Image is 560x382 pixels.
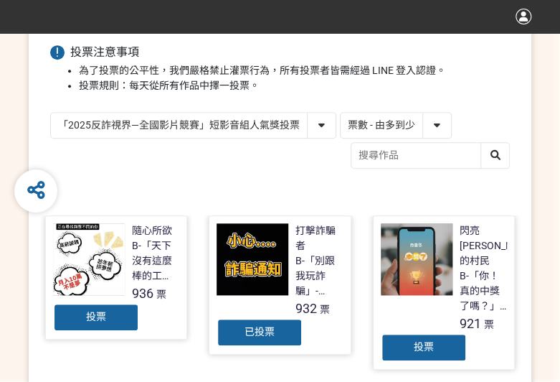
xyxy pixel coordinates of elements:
a: 閃亮[PERSON_NAME]的村民B-「你！真的中獎了嗎？」- 2025新竹市反詐視界影片徵件921票投票 [373,215,516,370]
span: 932 [295,301,317,316]
li: 投票規則：每天從所有作品中擇一投票。 [79,78,510,93]
span: 投票注意事項 [70,45,139,59]
div: B-「別跟我玩詐騙」- 2025新竹市反詐視界影片徵件 [295,253,343,299]
span: 票 [156,289,166,300]
span: 936 [132,286,153,301]
span: 已投票 [245,326,275,337]
div: 隨心所欲 [132,223,172,238]
div: 閃亮[PERSON_NAME]的村民 [460,223,536,269]
div: B-「你！真的中獎了嗎？」- 2025新竹市反詐視界影片徵件 [460,269,508,314]
span: 921 [460,316,481,331]
span: 投票 [86,311,106,322]
div: 打擊詐騙者 [295,223,343,253]
span: 票 [484,319,494,330]
span: 票 [320,304,330,315]
a: 打擊詐騙者B-「別跟我玩詐騙」- 2025新竹市反詐視界影片徵件932票已投票 [209,215,351,355]
span: 投票 [414,341,434,353]
li: 為了投票的公平性，我們嚴格禁止灌票行為，所有投票者皆需經過 LINE 登入認證。 [79,63,510,78]
a: 隨心所欲B-「天下沒有這麼棒的工作，別讓你的求職夢變成惡夢！」- 2025新竹市反詐視界影片徵件936票投票 [45,215,188,340]
input: 搜尋作品 [351,143,509,168]
div: B-「天下沒有這麼棒的工作，別讓你的求職夢變成惡夢！」- 2025新竹市反詐視界影片徵件 [132,238,180,284]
